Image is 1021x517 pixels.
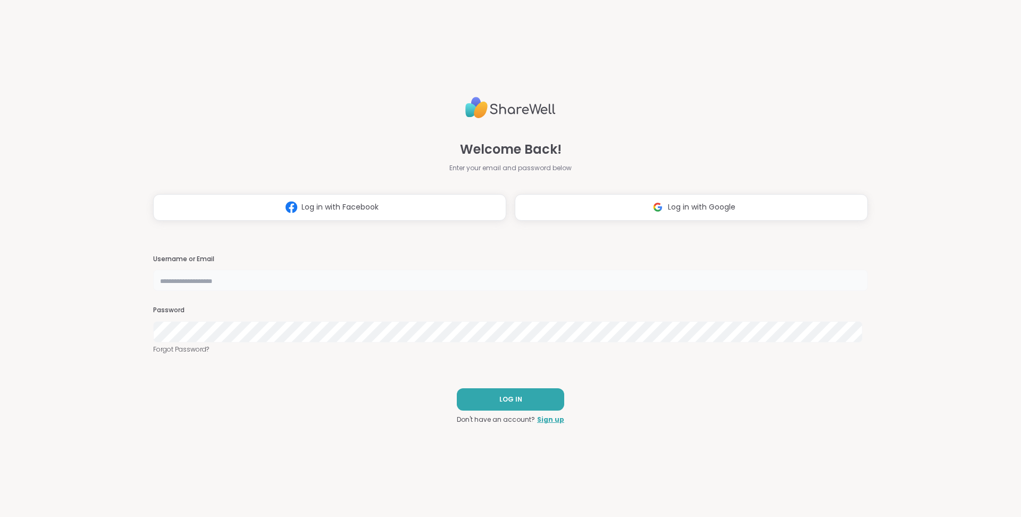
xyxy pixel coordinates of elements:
[449,163,572,173] span: Enter your email and password below
[281,197,302,217] img: ShareWell Logomark
[460,140,562,159] span: Welcome Back!
[668,202,735,213] span: Log in with Google
[153,255,868,264] h3: Username or Email
[465,93,556,123] img: ShareWell Logo
[515,194,868,221] button: Log in with Google
[499,395,522,404] span: LOG IN
[302,202,379,213] span: Log in with Facebook
[457,388,564,411] button: LOG IN
[153,306,868,315] h3: Password
[457,415,535,424] span: Don't have an account?
[648,197,668,217] img: ShareWell Logomark
[537,415,564,424] a: Sign up
[153,194,506,221] button: Log in with Facebook
[153,345,868,354] a: Forgot Password?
